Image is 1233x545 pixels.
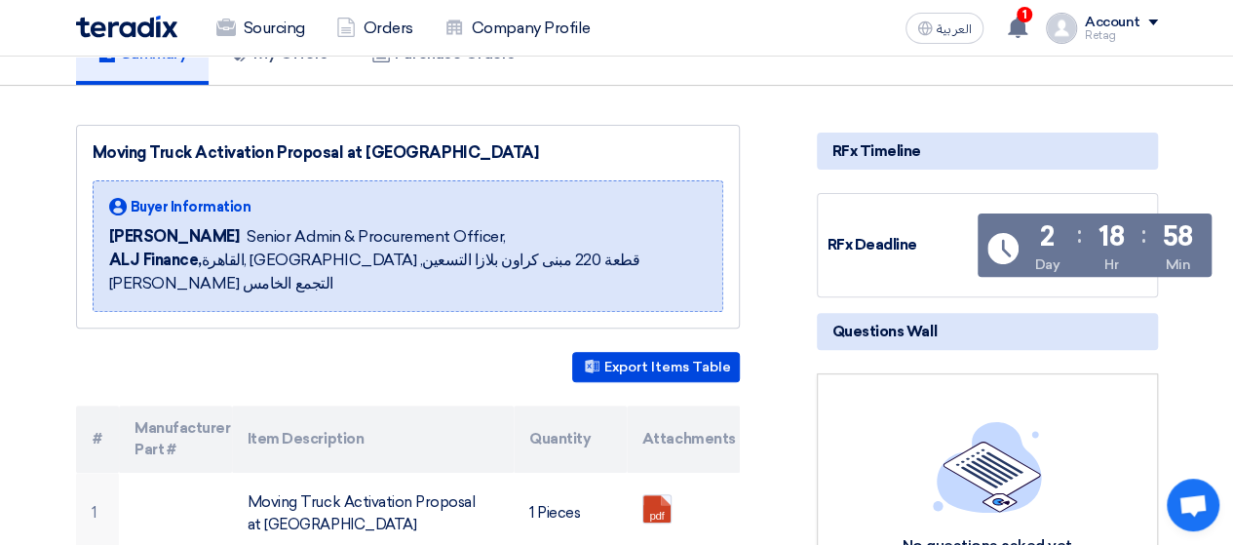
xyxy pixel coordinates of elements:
[514,406,627,473] th: Quantity
[1165,254,1190,275] div: Min
[1104,254,1118,275] div: Hr
[1140,217,1145,253] div: :
[832,321,937,342] span: Questions Wall
[201,7,321,50] a: Sourcing
[93,141,723,165] div: Moving Truck Activation Proposal at [GEOGRAPHIC_DATA]
[131,197,251,217] span: Buyer Information
[1040,223,1055,251] div: 2
[109,251,202,269] b: ALJ Finance,
[321,7,429,50] a: Orders
[1085,15,1140,31] div: Account
[1163,223,1193,251] div: 58
[109,249,707,295] span: القاهرة, [GEOGRAPHIC_DATA] ,قطعة 220 مبنى كراون بلازا التسعين [PERSON_NAME] التجمع الخامس
[429,7,606,50] a: Company Profile
[1098,223,1124,251] div: 18
[933,421,1042,513] img: empty_state_list.svg
[76,16,177,38] img: Teradix logo
[119,406,232,473] th: Manufacturer Part #
[232,406,514,473] th: Item Description
[937,22,972,36] span: العربية
[1077,217,1082,253] div: :
[1046,13,1077,44] img: profile_test.png
[905,13,983,44] button: العربية
[247,225,505,249] span: Senior Admin & Procurement Officer,
[1017,7,1032,22] span: 1
[1085,30,1158,41] div: Retag
[828,234,974,256] div: RFx Deadline
[109,225,240,249] span: [PERSON_NAME]
[817,133,1158,170] div: RFx Timeline
[572,352,740,382] button: Export Items Table
[1034,254,1060,275] div: Day
[627,406,740,473] th: Attachments
[1167,479,1219,531] a: Open chat
[76,406,120,473] th: #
